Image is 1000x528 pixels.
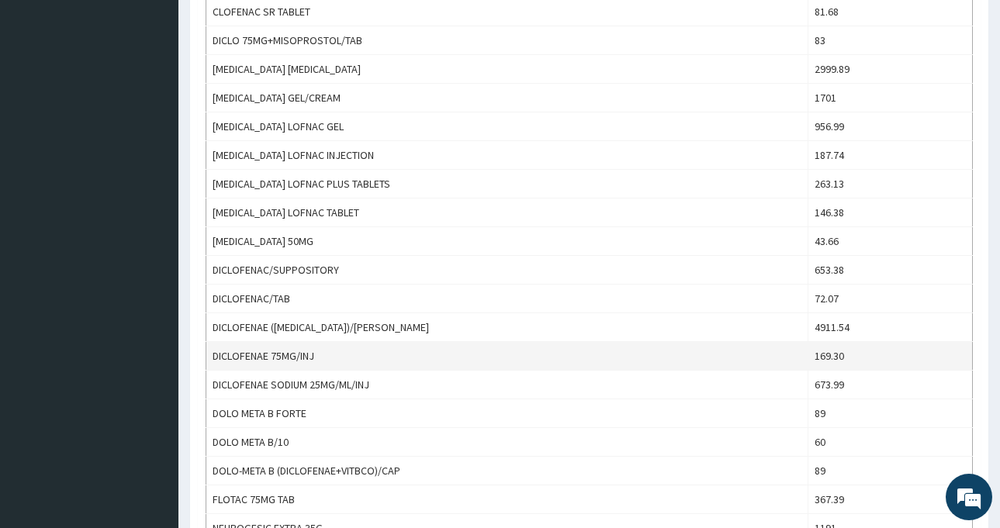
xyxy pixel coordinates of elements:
textarea: Type your message and hit 'Enter' [8,358,296,412]
td: 653.38 [808,256,972,285]
td: [MEDICAL_DATA] LOFNAC GEL [206,112,808,141]
td: 146.38 [808,198,972,227]
td: [MEDICAL_DATA] GEL/CREAM [206,84,808,112]
td: DICLO 75MG+MISOPROSTOL/TAB [206,26,808,55]
td: 956.99 [808,112,972,141]
td: 263.13 [808,170,972,198]
td: DOLO-META B (DICLOFENAE+VITBCO)/CAP [206,457,808,485]
td: 89 [808,399,972,428]
td: 43.66 [808,227,972,256]
td: 1701 [808,84,972,112]
img: d_794563401_company_1708531726252_794563401 [29,78,63,116]
div: Chat with us now [81,87,261,107]
td: 673.99 [808,371,972,399]
td: 4911.54 [808,313,972,342]
td: 89 [808,457,972,485]
td: FLOTAC 75MG TAB [206,485,808,514]
td: 367.39 [808,485,972,514]
td: DICLOFENAC/TAB [206,285,808,313]
td: DICLOFENAE 75MG/INJ [206,342,808,371]
td: [MEDICAL_DATA] LOFNAC PLUS TABLETS [206,170,808,198]
td: 72.07 [808,285,972,313]
td: 187.74 [808,141,972,170]
td: DICLOFENAE ([MEDICAL_DATA])/[PERSON_NAME] [206,313,808,342]
td: DICLOFENAC/SUPPOSITORY [206,256,808,285]
td: 60 [808,428,972,457]
td: DOLO META B/10 [206,428,808,457]
td: 169.30 [808,342,972,371]
td: [MEDICAL_DATA] LOFNAC INJECTION [206,141,808,170]
span: We're online! [90,163,214,319]
td: [MEDICAL_DATA] 50MG [206,227,808,256]
td: DICLOFENAE SODIUM 25MG/ML/INJ [206,371,808,399]
td: DOLO META B FORTE [206,399,808,428]
td: 2999.89 [808,55,972,84]
div: Minimize live chat window [254,8,292,45]
td: [MEDICAL_DATA] [MEDICAL_DATA] [206,55,808,84]
td: 83 [808,26,972,55]
td: [MEDICAL_DATA] LOFNAC TABLET [206,198,808,227]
